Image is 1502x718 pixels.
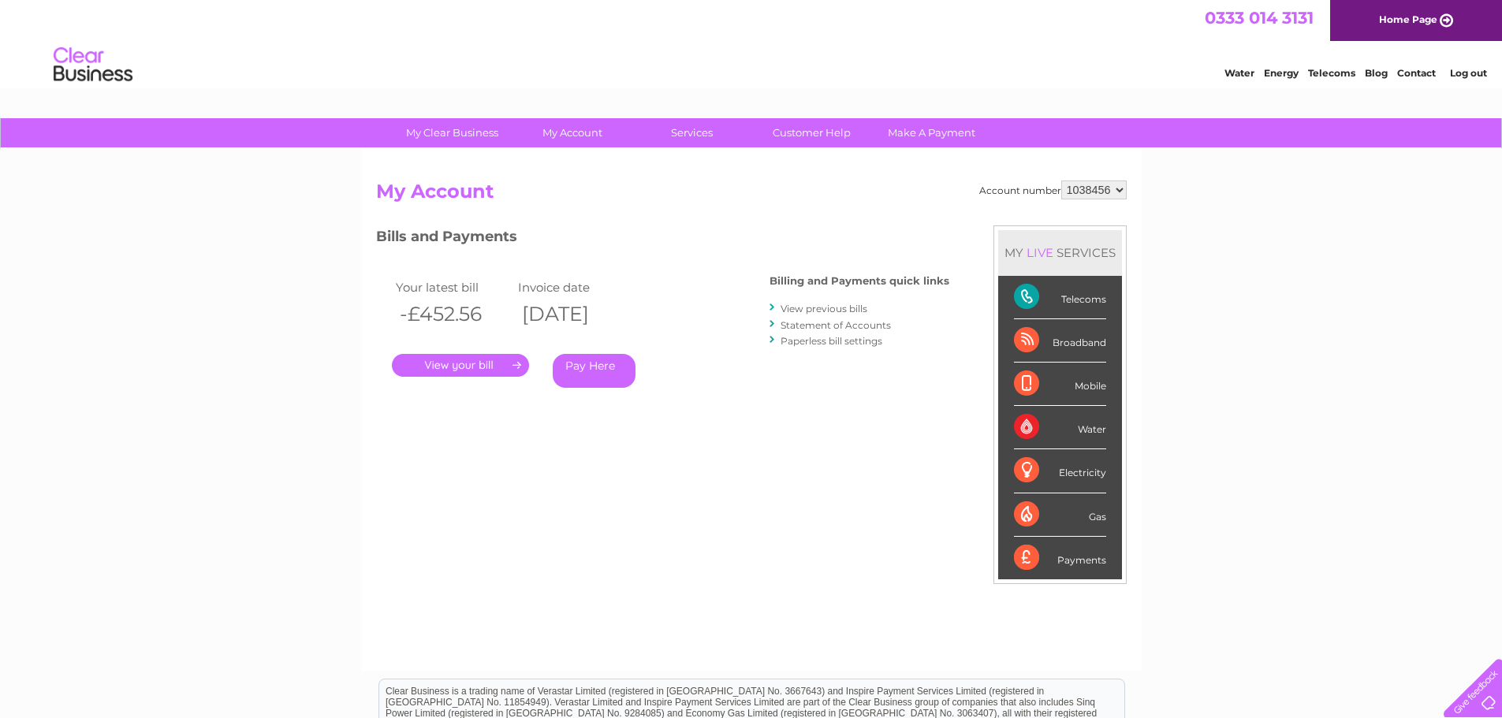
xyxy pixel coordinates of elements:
[507,118,637,147] a: My Account
[53,41,133,89] img: logo.png
[781,303,867,314] a: View previous bills
[1450,67,1487,79] a: Log out
[392,277,514,298] td: Your latest bill
[1365,67,1388,79] a: Blog
[627,118,757,147] a: Services
[514,298,636,330] th: [DATE]
[1023,245,1057,260] div: LIVE
[387,118,517,147] a: My Clear Business
[1264,67,1299,79] a: Energy
[781,335,882,347] a: Paperless bill settings
[1014,363,1106,406] div: Mobile
[1397,67,1436,79] a: Contact
[867,118,997,147] a: Make A Payment
[1308,67,1355,79] a: Telecoms
[514,277,636,298] td: Invoice date
[1014,276,1106,319] div: Telecoms
[1014,493,1106,537] div: Gas
[379,9,1124,76] div: Clear Business is a trading name of Verastar Limited (registered in [GEOGRAPHIC_DATA] No. 3667643...
[376,180,1127,210] h2: My Account
[770,275,949,287] h4: Billing and Payments quick links
[1014,319,1106,363] div: Broadband
[1014,537,1106,579] div: Payments
[1205,8,1314,28] a: 0333 014 3131
[1224,67,1254,79] a: Water
[1014,449,1106,493] div: Electricity
[979,180,1127,199] div: Account number
[392,298,514,330] th: -£452.56
[392,354,529,377] a: .
[376,225,949,253] h3: Bills and Payments
[998,230,1122,275] div: MY SERVICES
[781,319,891,331] a: Statement of Accounts
[1014,406,1106,449] div: Water
[747,118,877,147] a: Customer Help
[553,354,635,388] a: Pay Here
